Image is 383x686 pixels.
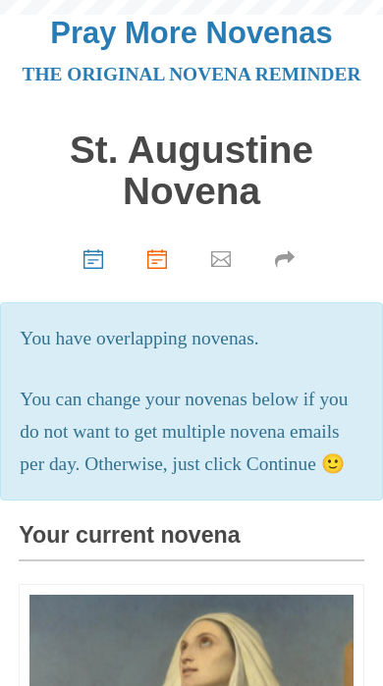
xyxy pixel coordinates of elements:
[128,232,191,284] a: Review novenas
[64,232,128,284] a: Choose start date
[255,232,319,284] a: Share your novena
[19,130,363,213] h1: St. Augustine Novena
[20,384,362,481] p: You can change your novenas below if you do not want to get multiple novena emails per day. Other...
[191,232,255,284] a: Invite your friends
[23,64,361,84] a: The original novena reminder
[50,16,332,50] a: Pray More Novenas
[20,323,362,355] p: You have overlapping novenas.
[19,523,363,561] h3: Your current novena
